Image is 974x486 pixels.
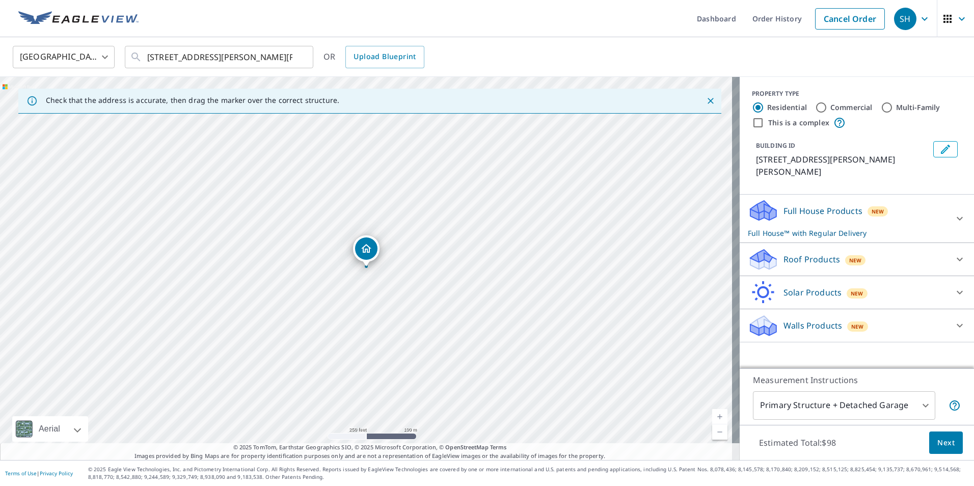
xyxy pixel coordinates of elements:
[929,431,963,454] button: Next
[851,322,864,331] span: New
[753,391,935,420] div: Primary Structure + Detached Garage
[748,313,966,338] div: Walls ProductsNew
[18,11,139,26] img: EV Logo
[896,102,940,113] label: Multi-Family
[445,443,488,451] a: OpenStreetMap
[783,205,862,217] p: Full House Products
[323,46,424,68] div: OR
[748,247,966,272] div: Roof ProductsNew
[933,141,958,157] button: Edit building 1
[36,416,63,442] div: Aerial
[5,470,37,477] a: Terms of Use
[767,102,807,113] label: Residential
[748,280,966,305] div: Solar ProductsNew
[752,89,962,98] div: PROPERTY TYPE
[937,437,955,449] span: Next
[768,118,829,128] label: This is a complex
[12,416,88,442] div: Aerial
[872,207,884,215] span: New
[894,8,916,30] div: SH
[233,443,507,452] span: © 2025 TomTom, Earthstar Geographics SIO, © 2025 Microsoft Corporation, ©
[753,374,961,386] p: Measurement Instructions
[704,94,717,107] button: Close
[46,96,339,105] p: Check that the address is accurate, then drag the marker over the correct structure.
[748,199,966,238] div: Full House ProductsNewFull House™ with Regular Delivery
[849,256,862,264] span: New
[353,235,380,267] div: Dropped pin, building 1, Residential property, 8579 Tunbridge Wells Dr N Semmes, AL 36575
[40,470,73,477] a: Privacy Policy
[354,50,416,63] span: Upload Blueprint
[756,141,795,150] p: BUILDING ID
[783,286,842,299] p: Solar Products
[756,153,929,178] p: [STREET_ADDRESS][PERSON_NAME][PERSON_NAME]
[345,46,424,68] a: Upload Blueprint
[13,43,115,71] div: [GEOGRAPHIC_DATA]
[712,424,727,440] a: Current Level 17, Zoom Out
[830,102,873,113] label: Commercial
[815,8,885,30] a: Cancel Order
[490,443,507,451] a: Terms
[949,399,961,412] span: Your report will include the primary structure and a detached garage if one exists.
[712,409,727,424] a: Current Level 17, Zoom In
[783,319,842,332] p: Walls Products
[851,289,863,298] span: New
[147,43,292,71] input: Search by address or latitude-longitude
[783,253,840,265] p: Roof Products
[751,431,844,454] p: Estimated Total: $98
[748,228,948,238] p: Full House™ with Regular Delivery
[88,466,969,481] p: © 2025 Eagle View Technologies, Inc. and Pictometry International Corp. All Rights Reserved. Repo...
[5,470,73,476] p: |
